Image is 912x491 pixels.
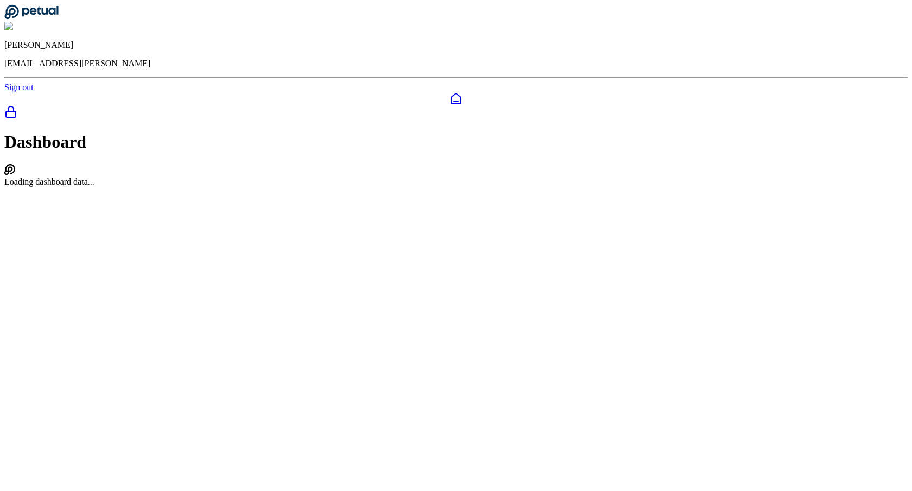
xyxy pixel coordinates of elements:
p: [PERSON_NAME] [4,40,908,50]
a: SOC [4,105,908,121]
p: [EMAIL_ADDRESS][PERSON_NAME] [4,59,908,68]
a: Sign out [4,83,34,92]
div: Loading dashboard data... [4,177,908,187]
h1: Dashboard [4,132,908,152]
a: Go to Dashboard [4,12,59,21]
img: Shekhar Khedekar [4,22,78,32]
a: Dashboard [4,92,908,105]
